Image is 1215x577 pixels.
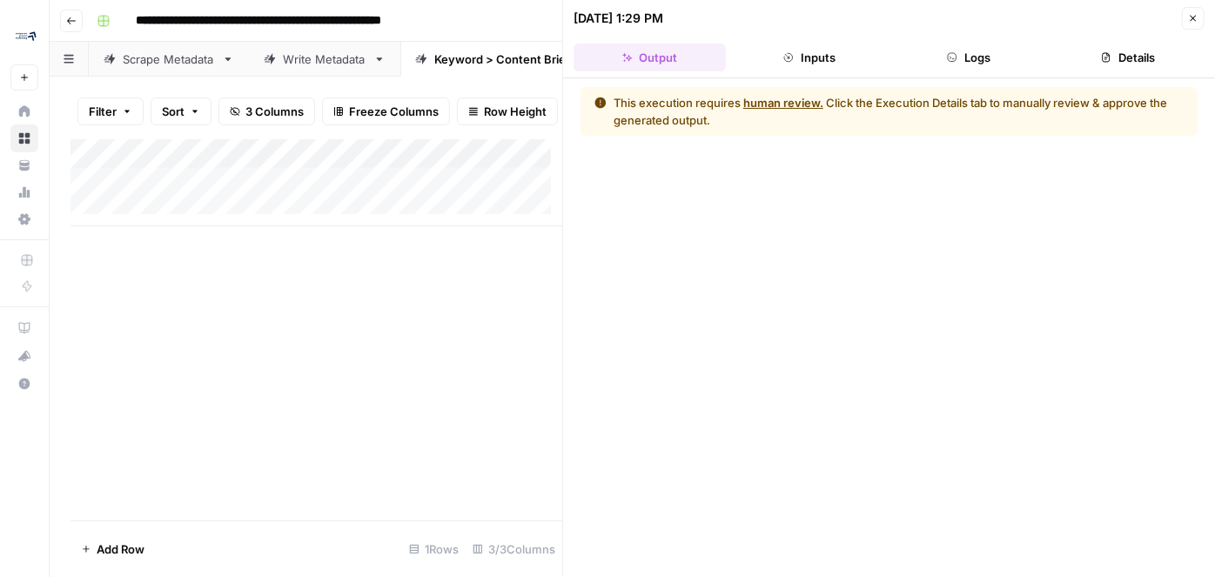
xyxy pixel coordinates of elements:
a: Usage [10,178,38,206]
div: Scrape Metadata [123,50,215,68]
button: Sort [151,97,211,125]
button: Workspace: Compound Growth [10,14,38,57]
div: Keyword > Content Brief [434,50,570,68]
div: [DATE] 1:29 PM [574,10,663,27]
div: What's new? [11,343,37,369]
a: Keyword > Content Brief [400,42,604,77]
a: Write Metadata [249,42,400,77]
span: 3 Columns [245,103,304,120]
button: Output [574,44,726,71]
button: Add Row [70,535,155,563]
a: Your Data [10,151,38,179]
span: Filter [89,103,117,120]
span: Freeze Columns [349,103,439,120]
button: Logs [893,44,1045,71]
div: 1 Rows [402,535,466,563]
button: What's new? [10,342,38,370]
span: Sort [162,103,185,120]
button: human review. [743,94,823,111]
button: Inputs [733,44,885,71]
a: AirOps Academy [10,314,38,342]
div: Write Metadata [283,50,366,68]
button: Freeze Columns [322,97,450,125]
a: Browse [10,124,38,152]
img: Compound Growth Logo [10,20,42,51]
button: Row Height [457,97,558,125]
button: Filter [77,97,144,125]
button: 3 Columns [218,97,315,125]
a: Settings [10,205,38,233]
span: Add Row [97,540,144,558]
span: Row Height [484,103,547,120]
button: Help + Support [10,370,38,398]
a: Scrape Metadata [89,42,249,77]
a: Home [10,97,38,125]
div: 3/3 Columns [466,535,562,563]
button: Details [1052,44,1205,71]
div: This execution requires Click the Execution Details tab to manually review & approve the generate... [614,94,1184,129]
